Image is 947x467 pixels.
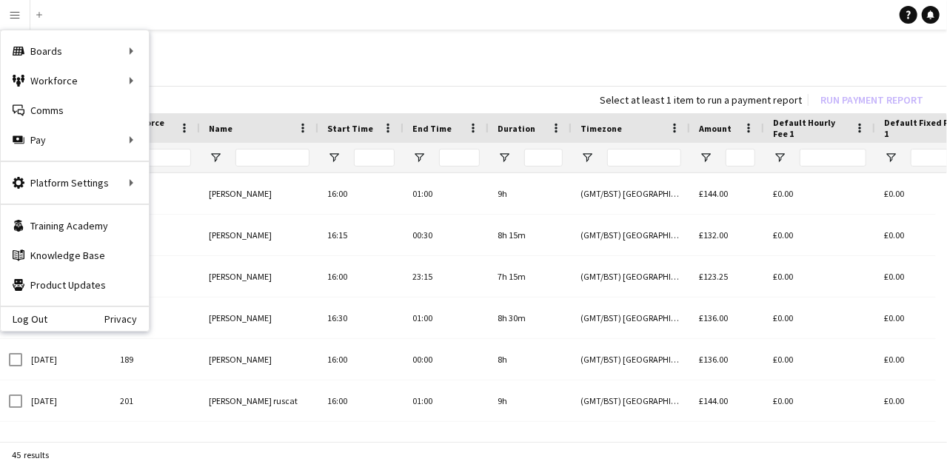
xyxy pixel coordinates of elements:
div: 444 [111,298,200,338]
div: 16:00 [318,173,404,214]
div: 3 [111,173,200,214]
span: Default Hourly Fee 1 [773,117,849,139]
a: Training Academy [1,211,149,241]
div: 00:00 [404,339,489,380]
span: [PERSON_NAME] [209,271,272,282]
div: £0.00 [764,339,875,380]
input: Name Filter Input [235,149,309,167]
span: £144.00 [699,395,728,406]
div: (GMT/BST) [GEOGRAPHIC_DATA] [572,256,690,297]
div: £0.00 [764,298,875,338]
span: [PERSON_NAME] [209,229,272,241]
div: 16:00 [318,422,404,463]
input: Start Time Filter Input [354,149,395,167]
span: £144.00 [699,188,728,199]
a: Log Out [1,313,47,325]
span: Duration [498,123,535,134]
div: 189 [111,339,200,380]
button: Open Filter Menu [580,151,594,164]
div: 01:00 [404,298,489,338]
div: 7h 15m [489,256,572,297]
input: Amount Filter Input [726,149,755,167]
a: Product Updates [1,270,149,300]
div: 8h [489,422,572,463]
span: [PERSON_NAME] [209,354,272,365]
div: (GMT/BST) [GEOGRAPHIC_DATA] [572,422,690,463]
div: (GMT/BST) [GEOGRAPHIC_DATA] [572,298,690,338]
span: £132.00 [699,229,728,241]
div: (GMT/BST) [GEOGRAPHIC_DATA] [572,173,690,214]
span: Timezone [580,123,622,134]
button: Open Filter Menu [884,151,897,164]
button: Open Filter Menu [498,151,511,164]
button: Open Filter Menu [209,151,222,164]
button: Open Filter Menu [327,151,341,164]
div: 00:30 [404,215,489,255]
div: 16:00 [318,339,404,380]
input: Workforce ID Filter Input [147,149,191,167]
div: 9h [489,380,572,421]
input: End Time Filter Input [439,149,480,167]
span: £136.00 [699,312,728,323]
span: Name [209,123,232,134]
div: 8h 15m [489,215,572,255]
div: 16:30 [318,298,404,338]
span: Start Time [327,123,373,134]
span: [PERSON_NAME] ruscat [209,395,298,406]
a: Comms [1,95,149,125]
div: 9h [489,173,572,214]
div: 201 [111,380,200,421]
div: £0.00 [764,422,875,463]
button: Open Filter Menu [699,151,712,164]
span: End Time [412,123,452,134]
div: (GMT/BST) [GEOGRAPHIC_DATA] [572,339,690,380]
div: 8h [489,339,572,380]
div: 16:00 [318,380,404,421]
div: [DATE] [22,339,111,380]
span: [PERSON_NAME] [209,188,272,199]
span: Amount [699,123,732,134]
a: Knowledge Base [1,241,149,270]
input: Timezone Filter Input [607,149,681,167]
div: [DATE] [22,422,111,463]
div: (GMT/BST) [GEOGRAPHIC_DATA] [572,215,690,255]
div: 448 [111,422,200,463]
div: 16:00 [318,256,404,297]
div: 01:00 [404,173,489,214]
div: £0.00 [764,173,875,214]
div: Boards [1,36,149,66]
span: £123.25 [699,271,728,282]
div: [DATE] [22,380,111,421]
div: 16:15 [318,215,404,255]
input: Default Hourly Fee 1 Filter Input [800,149,866,167]
div: Select at least 1 item to run a payment report [600,93,802,107]
a: Privacy [104,313,149,325]
span: £136.00 [699,354,728,365]
button: Open Filter Menu [773,151,786,164]
div: 00:00 [404,422,489,463]
div: 23:15 [404,256,489,297]
div: £0.00 [764,256,875,297]
span: [PERSON_NAME] [209,312,272,323]
button: Open Filter Menu [412,151,426,164]
div: (GMT/BST) [GEOGRAPHIC_DATA] [572,380,690,421]
div: £0.00 [764,215,875,255]
div: 189 [111,256,200,297]
div: £0.00 [764,380,875,421]
div: Platform Settings [1,168,149,198]
div: 444 [111,215,200,255]
div: Workforce [1,66,149,95]
div: Pay [1,125,149,155]
div: 01:00 [404,380,489,421]
div: 8h 30m [489,298,572,338]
